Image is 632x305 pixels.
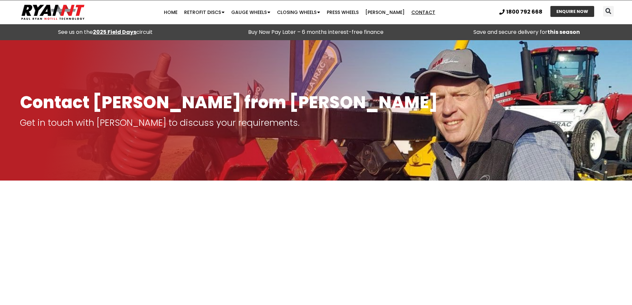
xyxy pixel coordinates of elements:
[122,6,476,19] nav: Menu
[20,118,612,127] p: Get in touch with [PERSON_NAME] to discuss your requirements.
[603,6,614,17] div: Search
[214,28,418,37] p: Buy Now Pay Later – 6 months interest-free finance
[228,6,274,19] a: Gauge Wheels
[408,6,439,19] a: Contact
[323,6,362,19] a: Press Wheels
[274,6,323,19] a: Closing Wheels
[425,28,629,37] p: Save and secure delivery for
[20,93,612,112] h1: Contact [PERSON_NAME] from [PERSON_NAME]
[181,6,228,19] a: Retrofit Discs
[506,9,542,15] span: 1800 792 668
[362,6,408,19] a: [PERSON_NAME]
[547,28,580,36] strong: this season
[20,2,86,23] img: Ryan NT logo
[499,9,542,15] a: 1800 792 668
[556,9,588,14] span: ENQUIRE NOW
[550,6,594,17] a: ENQUIRE NOW
[93,28,136,36] a: 2025 Field Days
[130,202,502,301] iframe: 134 Golf Course Road, Horsham
[3,28,207,37] div: See us on the circuit
[161,6,181,19] a: Home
